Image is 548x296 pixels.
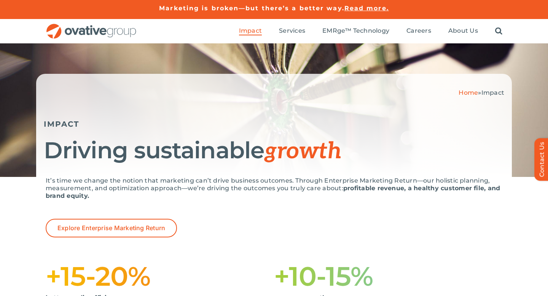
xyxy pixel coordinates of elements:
[46,264,274,288] h1: +15-20%
[481,89,504,96] span: Impact
[495,27,502,35] a: Search
[322,27,389,35] a: EMRge™ Technology
[46,219,177,237] a: Explore Enterprise Marketing Return
[264,138,342,165] span: growth
[46,185,500,199] strong: profitable revenue, a healthy customer file, and brand equity.
[459,89,478,96] a: Home
[344,5,389,12] a: Read more.
[159,5,344,12] a: Marketing is broken—but there’s a better way.
[274,264,502,288] h1: +10-15%
[279,27,305,35] a: Services
[239,27,262,35] a: Impact
[459,89,504,96] span: »
[406,27,431,35] a: Careers
[44,119,504,129] h5: IMPACT
[46,23,137,30] a: OG_Full_horizontal_RGB
[46,177,502,200] p: It’s time we change the notion that marketing can’t drive business outcomes. Through Enterprise M...
[57,224,165,232] span: Explore Enterprise Marketing Return
[44,138,504,164] h1: Driving sustainable
[239,19,502,43] nav: Menu
[448,27,478,35] a: About Us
